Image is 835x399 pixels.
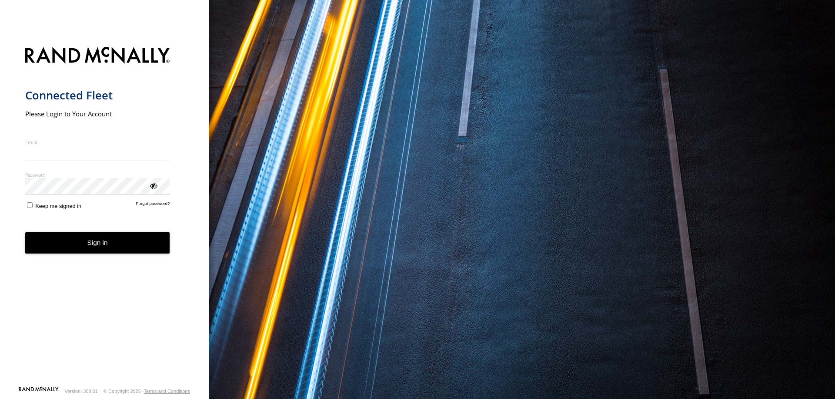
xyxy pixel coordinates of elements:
[144,389,190,394] a: Terms and Conditions
[136,201,170,209] a: Forgot password?
[25,109,170,118] h2: Please Login to Your Account
[25,42,184,386] form: main
[149,181,157,190] div: ViewPassword
[25,232,170,254] button: Sign in
[65,389,98,394] div: Version: 308.01
[25,171,170,178] label: Password
[104,389,190,394] div: © Copyright 2025 -
[25,88,170,102] h1: Connected Fleet
[27,202,33,208] input: Keep me signed in
[25,139,170,145] label: Email
[19,387,59,396] a: Visit our Website
[25,45,170,67] img: Rand McNally
[35,203,81,209] span: Keep me signed in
